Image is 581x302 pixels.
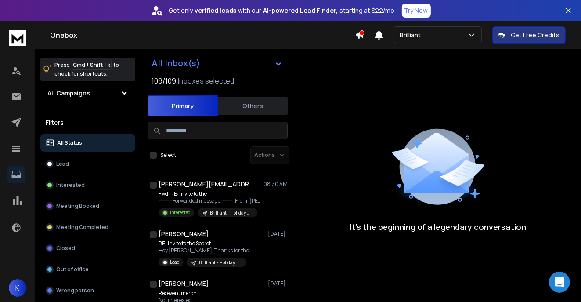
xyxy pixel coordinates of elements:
[178,76,234,86] h3: Inboxes selected
[40,134,135,152] button: All Status
[47,89,90,98] h1: All Campaigns
[54,61,119,78] p: Press to check for shortcuts.
[160,152,176,159] label: Select
[159,229,209,238] h1: [PERSON_NAME]
[56,160,69,167] p: Lead
[549,272,570,293] div: Open Intercom Messenger
[404,6,428,15] p: Try Now
[56,245,75,252] p: Closed
[56,224,108,231] p: Meeting Completed
[159,180,255,189] h1: [PERSON_NAME][EMAIL_ADDRESS][DOMAIN_NAME]
[159,197,264,204] p: ---------- Forwarded message --------- From: [PERSON_NAME],
[169,6,395,15] p: Get only with our starting at $22/mo
[40,176,135,194] button: Interested
[511,31,559,40] p: Get Free Credits
[40,240,135,257] button: Closed
[159,290,264,297] p: Re: event merch
[148,95,218,116] button: Primary
[56,266,89,273] p: Out of office
[40,197,135,215] button: Meeting Booked
[159,247,249,254] p: Hey [PERSON_NAME]. Thanks for the
[210,210,252,216] p: Brilliant - Holiday Messaging - Open Tech and Open Finance - Version B
[199,259,241,266] p: Brilliant - Holiday Messaging - Open Tech and Open Finance - Version B
[9,279,26,297] button: K
[170,259,180,266] p: Lead
[268,280,288,287] p: [DATE]
[170,209,191,216] p: Interested
[218,96,288,116] button: Others
[350,221,527,233] p: It’s the beginning of a legendary conversation
[56,182,85,189] p: Interested
[144,55,289,72] button: All Inbox(s)
[268,230,288,237] p: [DATE]
[159,279,209,288] h1: [PERSON_NAME]
[9,30,26,46] img: logo
[56,287,94,294] p: Wrong person
[40,84,135,102] button: All Campaigns
[57,139,82,146] p: All Status
[72,60,112,70] span: Cmd + Shift + k
[40,116,135,129] h3: Filters
[263,6,338,15] strong: AI-powered Lead Finder,
[152,76,176,86] span: 109 / 109
[152,59,200,68] h1: All Inbox(s)
[40,155,135,173] button: Lead
[40,282,135,299] button: Wrong person
[159,190,264,197] p: Fwd: RE: invite to the
[402,4,431,18] button: Try Now
[195,6,237,15] strong: verified leads
[56,203,99,210] p: Meeting Booked
[263,181,288,188] p: 08:30 AM
[400,31,424,40] p: Brilliant
[159,240,249,247] p: RE: invite to the Secret
[40,261,135,278] button: Out of office
[50,30,355,40] h1: Onebox
[40,218,135,236] button: Meeting Completed
[492,26,566,44] button: Get Free Credits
